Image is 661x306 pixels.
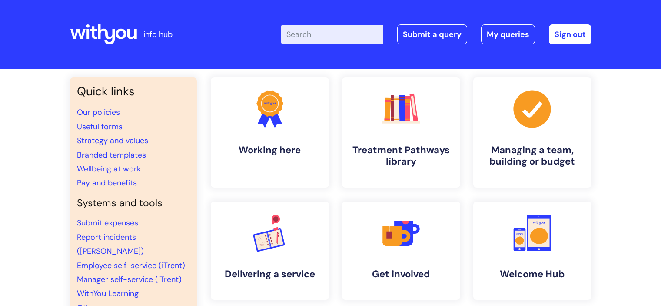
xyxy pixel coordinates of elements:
[342,77,460,188] a: Treatment Pathways library
[77,178,137,188] a: Pay and benefits
[77,135,148,146] a: Strategy and values
[77,84,190,98] h3: Quick links
[77,260,185,271] a: Employee self-service (iTrent)
[77,218,138,228] a: Submit expenses
[77,107,120,118] a: Our policies
[77,150,146,160] a: Branded templates
[473,202,591,300] a: Welcome Hub
[349,269,453,280] h4: Get involved
[77,288,139,299] a: WithYou Learning
[349,145,453,168] h4: Treatment Pathways library
[342,202,460,300] a: Get involved
[218,269,322,280] h4: Delivering a service
[77,197,190,209] h4: Systems and tools
[211,77,329,188] a: Working here
[480,269,585,280] h4: Welcome Hub
[481,24,535,44] a: My queries
[77,121,123,132] a: Useful forms
[77,164,141,174] a: Wellbeing at work
[281,25,383,44] input: Search
[549,24,591,44] a: Sign out
[281,24,591,44] div: | -
[473,77,591,188] a: Managing a team, building or budget
[218,145,322,156] h4: Working here
[77,274,182,285] a: Manager self-service (iTrent)
[77,232,144,256] a: Report incidents ([PERSON_NAME])
[480,145,585,168] h4: Managing a team, building or budget
[397,24,467,44] a: Submit a query
[211,202,329,300] a: Delivering a service
[143,27,173,41] p: info hub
